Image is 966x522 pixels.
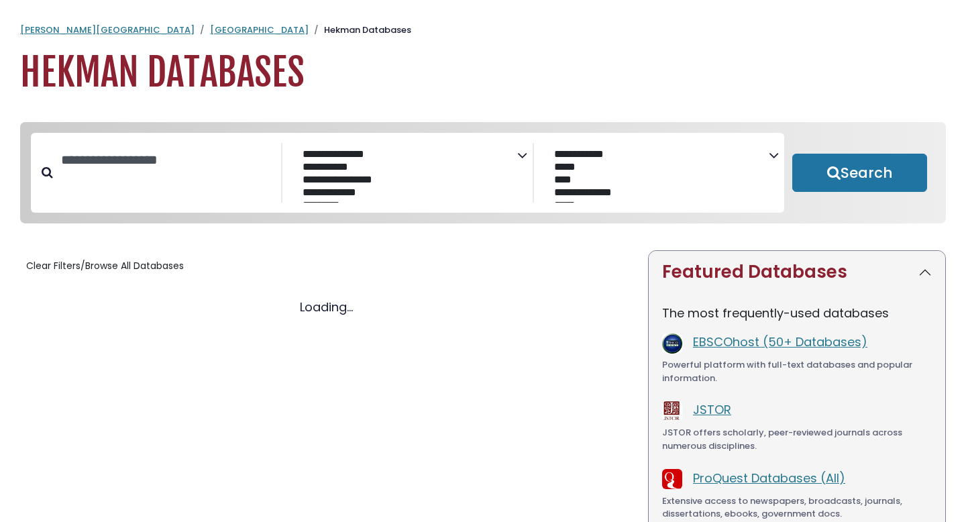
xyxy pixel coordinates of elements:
button: Featured Databases [649,251,945,293]
h1: Hekman Databases [20,50,946,95]
input: Search database by title or keyword [53,149,281,171]
button: Submit for Search Results [792,154,927,193]
a: [GEOGRAPHIC_DATA] [210,23,309,36]
li: Hekman Databases [309,23,411,37]
a: [PERSON_NAME][GEOGRAPHIC_DATA] [20,23,195,36]
div: JSTOR offers scholarly, peer-reviewed journals across numerous disciplines. [662,426,932,452]
p: The most frequently-used databases [662,304,932,322]
a: ProQuest Databases (All) [693,470,845,486]
div: Loading... [20,298,632,316]
a: JSTOR [693,401,731,418]
div: Powerful platform with full-text databases and popular information. [662,358,932,384]
nav: Search filters [20,122,946,224]
select: Database Subject Filter [293,145,517,203]
a: EBSCOhost (50+ Databases) [693,333,867,350]
div: Extensive access to newspapers, broadcasts, journals, dissertations, ebooks, government docs. [662,494,932,521]
button: Clear Filters/Browse All Databases [20,256,190,276]
nav: breadcrumb [20,23,946,37]
select: Database Vendors Filter [545,145,769,203]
